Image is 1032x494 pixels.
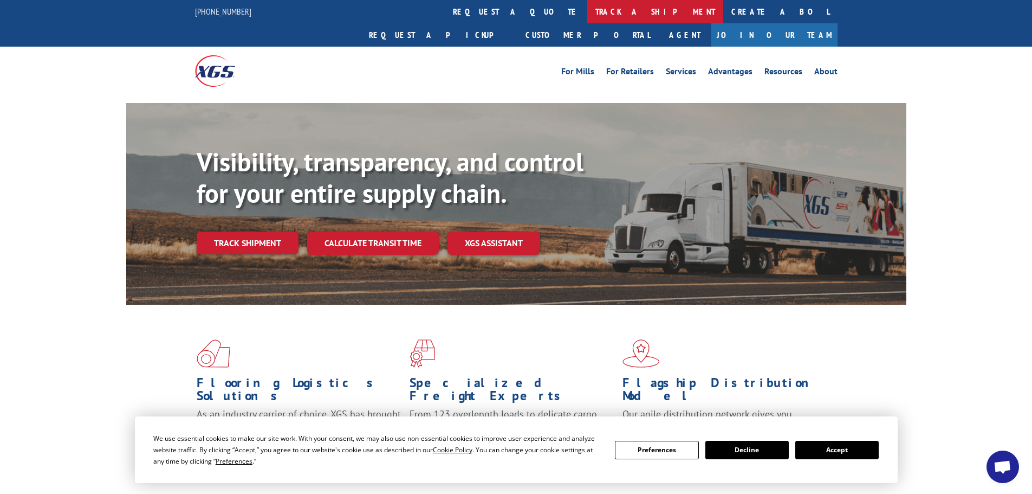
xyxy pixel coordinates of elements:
[135,416,898,483] div: Cookie Consent Prompt
[606,67,654,79] a: For Retailers
[708,67,752,79] a: Advantages
[197,376,401,408] h1: Flooring Logistics Solutions
[361,23,517,47] a: Request a pickup
[705,441,789,459] button: Decline
[814,67,838,79] a: About
[615,441,698,459] button: Preferences
[658,23,711,47] a: Agent
[447,232,540,255] a: XGS ASSISTANT
[795,441,879,459] button: Accept
[195,6,251,17] a: [PHONE_NUMBER]
[622,376,827,408] h1: Flagship Distribution Model
[197,339,230,368] img: xgs-icon-total-supply-chain-intelligence-red
[986,451,1019,483] a: Open chat
[622,339,660,368] img: xgs-icon-flagship-distribution-model-red
[410,376,614,408] h1: Specialized Freight Experts
[307,232,439,255] a: Calculate transit time
[153,433,602,467] div: We use essential cookies to make our site work. With your consent, we may also use non-essential ...
[410,408,614,456] p: From 123 overlength loads to delicate cargo, our experienced staff knows the best way to move you...
[666,67,696,79] a: Services
[433,445,472,454] span: Cookie Policy
[197,145,583,210] b: Visibility, transparency, and control for your entire supply chain.
[764,67,802,79] a: Resources
[561,67,594,79] a: For Mills
[197,232,298,254] a: Track shipment
[517,23,658,47] a: Customer Portal
[197,408,401,446] span: As an industry carrier of choice, XGS has brought innovation and dedication to flooring logistics...
[216,457,252,466] span: Preferences
[711,23,838,47] a: Join Our Team
[622,408,822,433] span: Our agile distribution network gives you nationwide inventory management on demand.
[410,339,435,368] img: xgs-icon-focused-on-flooring-red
